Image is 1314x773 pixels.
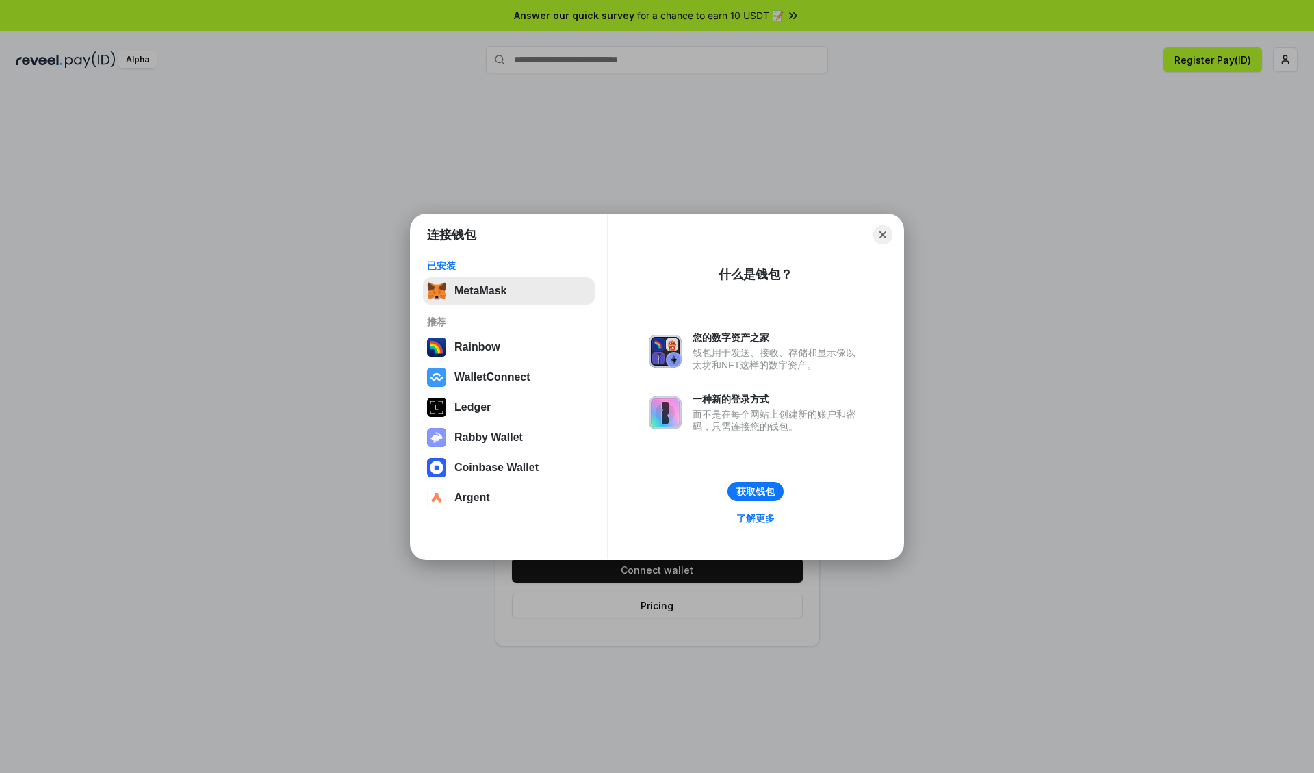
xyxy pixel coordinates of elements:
[454,461,539,474] div: Coinbase Wallet
[423,364,595,391] button: WalletConnect
[649,335,682,368] img: svg+xml,%3Csvg%20xmlns%3D%22http%3A%2F%2Fwww.w3.org%2F2000%2Fsvg%22%20fill%3D%22none%22%20viewBox...
[649,396,682,429] img: svg+xml,%3Csvg%20xmlns%3D%22http%3A%2F%2Fwww.w3.org%2F2000%2Fsvg%22%20fill%3D%22none%22%20viewBox...
[427,368,446,387] img: svg+xml,%3Csvg%20width%3D%2228%22%20height%3D%2228%22%20viewBox%3D%220%200%2028%2028%22%20fill%3D...
[727,482,784,501] button: 获取钱包
[693,393,862,405] div: 一种新的登录方式
[423,333,595,361] button: Rainbow
[873,225,892,244] button: Close
[427,316,591,328] div: 推荐
[454,492,490,504] div: Argent
[693,331,862,344] div: 您的数字资产之家
[454,371,530,383] div: WalletConnect
[427,338,446,357] img: svg+xml,%3Csvg%20width%3D%22120%22%20height%3D%22120%22%20viewBox%3D%220%200%20120%20120%22%20fil...
[423,454,595,481] button: Coinbase Wallet
[693,346,862,371] div: 钱包用于发送、接收、存储和显示像以太坊和NFT这样的数字资产。
[423,484,595,511] button: Argent
[454,431,523,444] div: Rabby Wallet
[427,398,446,417] img: svg+xml,%3Csvg%20xmlns%3D%22http%3A%2F%2Fwww.w3.org%2F2000%2Fsvg%22%20width%3D%2228%22%20height%3...
[736,485,775,498] div: 获取钱包
[454,341,500,353] div: Rainbow
[728,509,783,527] a: 了解更多
[693,408,862,433] div: 而不是在每个网站上创建新的账户和密码，只需连接您的钱包。
[454,285,506,297] div: MetaMask
[423,394,595,421] button: Ledger
[427,281,446,301] img: svg+xml,%3Csvg%20fill%3D%22none%22%20height%3D%2233%22%20viewBox%3D%220%200%2035%2033%22%20width%...
[719,266,793,283] div: 什么是钱包？
[427,458,446,477] img: svg+xml,%3Csvg%20width%3D%2228%22%20height%3D%2228%22%20viewBox%3D%220%200%2028%2028%22%20fill%3D...
[427,227,476,243] h1: 连接钱包
[427,259,591,272] div: 已安装
[423,424,595,451] button: Rabby Wallet
[427,428,446,447] img: svg+xml,%3Csvg%20xmlns%3D%22http%3A%2F%2Fwww.w3.org%2F2000%2Fsvg%22%20fill%3D%22none%22%20viewBox...
[736,512,775,524] div: 了解更多
[423,277,595,305] button: MetaMask
[454,401,491,414] div: Ledger
[427,488,446,507] img: svg+xml,%3Csvg%20width%3D%2228%22%20height%3D%2228%22%20viewBox%3D%220%200%2028%2028%22%20fill%3D...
